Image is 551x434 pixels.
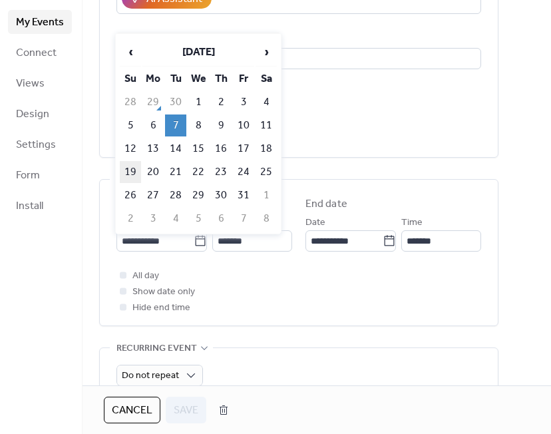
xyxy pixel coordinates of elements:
[210,161,232,183] td: 23
[256,184,277,206] td: 1
[210,114,232,136] td: 9
[116,30,478,46] div: Location
[120,161,141,183] td: 19
[165,91,186,113] td: 30
[16,45,57,61] span: Connect
[132,284,195,300] span: Show date only
[210,184,232,206] td: 30
[210,68,232,90] th: Th
[305,215,325,231] span: Date
[165,184,186,206] td: 28
[210,91,232,113] td: 2
[120,114,141,136] td: 5
[188,208,209,230] td: 5
[16,76,45,92] span: Views
[188,161,209,183] td: 22
[104,397,160,423] button: Cancel
[16,168,40,184] span: Form
[8,102,72,126] a: Design
[142,114,164,136] td: 6
[8,194,72,218] a: Install
[188,114,209,136] td: 8
[256,114,277,136] td: 11
[401,215,423,231] span: Time
[188,68,209,90] th: We
[233,68,254,90] th: Fr
[132,268,159,284] span: All day
[120,91,141,113] td: 28
[233,91,254,113] td: 3
[188,138,209,160] td: 15
[112,403,152,419] span: Cancel
[210,138,232,160] td: 16
[142,208,164,230] td: 3
[165,114,186,136] td: 7
[210,208,232,230] td: 6
[16,137,56,153] span: Settings
[8,71,72,95] a: Views
[120,138,141,160] td: 12
[188,184,209,206] td: 29
[256,68,277,90] th: Sa
[8,41,72,65] a: Connect
[8,163,72,187] a: Form
[233,161,254,183] td: 24
[256,39,276,65] span: ›
[142,38,254,67] th: [DATE]
[256,161,277,183] td: 25
[142,184,164,206] td: 27
[122,367,179,385] span: Do not repeat
[256,91,277,113] td: 4
[188,91,209,113] td: 1
[142,91,164,113] td: 29
[165,138,186,160] td: 14
[165,68,186,90] th: Tu
[16,198,43,214] span: Install
[16,15,64,31] span: My Events
[8,132,72,156] a: Settings
[116,341,197,357] span: Recurring event
[120,68,141,90] th: Su
[233,114,254,136] td: 10
[233,184,254,206] td: 31
[8,10,72,34] a: My Events
[142,68,164,90] th: Mo
[16,107,49,122] span: Design
[120,184,141,206] td: 26
[142,138,164,160] td: 13
[165,208,186,230] td: 4
[233,208,254,230] td: 7
[256,138,277,160] td: 18
[132,300,190,316] span: Hide end time
[165,161,186,183] td: 21
[256,208,277,230] td: 8
[305,196,347,212] div: End date
[233,138,254,160] td: 17
[142,161,164,183] td: 20
[120,208,141,230] td: 2
[120,39,140,65] span: ‹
